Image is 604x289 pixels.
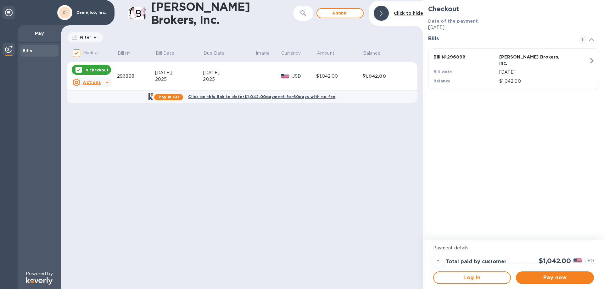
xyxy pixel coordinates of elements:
p: Amount [317,50,334,57]
p: Filter [77,35,91,40]
p: In checkout [84,67,109,73]
div: = [433,256,443,266]
p: Bill Date [156,50,174,57]
div: $1,042.00 [362,73,409,79]
p: Image [256,50,270,57]
div: $1,042.00 [316,73,362,80]
u: Actions [83,80,101,85]
p: USD [584,258,594,264]
img: USD [573,258,582,263]
p: [DATE] [499,69,589,75]
h3: Bills [428,36,571,42]
p: Due Date [204,50,225,57]
span: Balance [363,50,389,57]
b: Pay in 60 [159,95,179,99]
button: Bill №296898[PERSON_NAME] Brokers, Inc.Bill date[DATE]Balance$1,042.00 [428,48,599,90]
b: Click to hide [394,11,423,16]
p: [DATE] [428,24,599,31]
div: 296898 [117,73,155,80]
p: Currency [281,50,301,57]
button: Addbill [316,8,364,18]
p: $1,042.00 [499,78,589,85]
div: [DATE], [203,69,255,76]
p: Powered by [26,270,53,277]
b: Date of the payment [428,19,478,24]
h3: Total paid by customer [446,259,506,265]
span: Amount [317,50,343,57]
b: Bill date [433,69,452,74]
p: Bill № [118,50,131,57]
p: [PERSON_NAME] Brokers, Inc. [499,54,562,66]
button: Log in [433,271,511,284]
p: Payment details [433,245,594,251]
span: Add bill [322,9,358,17]
span: Pay now [521,274,589,281]
div: [DATE], [155,69,203,76]
b: DI [63,10,67,15]
button: Pay now [516,271,594,284]
span: Bill Date [156,50,182,57]
p: Balance [363,50,381,57]
div: 2025 [203,76,255,83]
span: Log in [439,274,506,281]
p: Mark all [83,50,99,56]
h2: Checkout [428,5,599,13]
p: USD [292,73,316,80]
span: Due Date [204,50,233,57]
p: Pay [23,30,56,36]
div: 2025 [155,76,203,83]
h2: $1,042.00 [539,257,571,265]
p: Bill № 296898 [433,54,497,60]
b: Click on this link to defer $1,042.00 payment for 60 days with no fee [188,94,335,99]
b: Bills [23,48,32,53]
b: Balance [433,79,451,83]
img: USD [281,74,289,78]
span: Bill № [118,50,139,57]
p: Demejico, Inc. [76,10,108,15]
img: Logo [26,277,53,285]
span: 1 [579,36,586,43]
